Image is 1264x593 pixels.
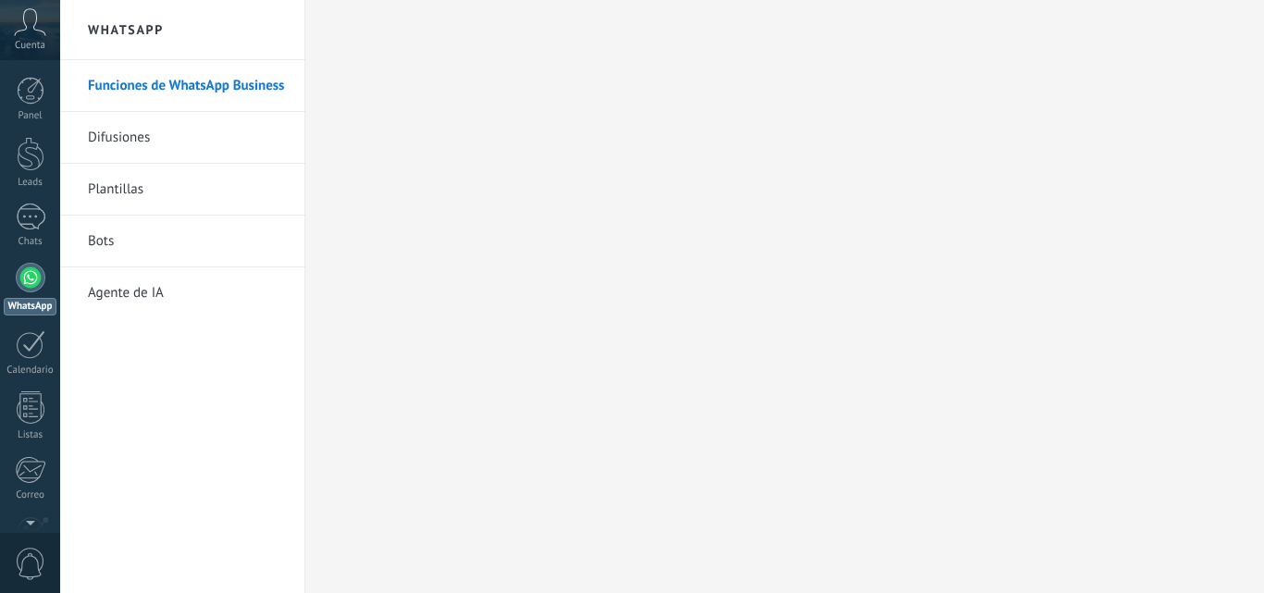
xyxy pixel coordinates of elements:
[4,110,57,122] div: Panel
[60,164,304,216] li: Plantillas
[15,40,45,52] span: Cuenta
[88,164,286,216] a: Plantillas
[4,236,57,248] div: Chats
[88,267,286,319] a: Agente de IA
[60,112,304,164] li: Difusiones
[4,298,56,315] div: WhatsApp
[4,489,57,501] div: Correo
[4,364,57,377] div: Calendario
[4,177,57,189] div: Leads
[88,60,286,112] a: Funciones de WhatsApp Business
[60,60,304,112] li: Funciones de WhatsApp Business
[60,216,304,267] li: Bots
[88,216,286,267] a: Bots
[60,267,304,318] li: Agente de IA
[4,429,57,441] div: Listas
[88,112,286,164] a: Difusiones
